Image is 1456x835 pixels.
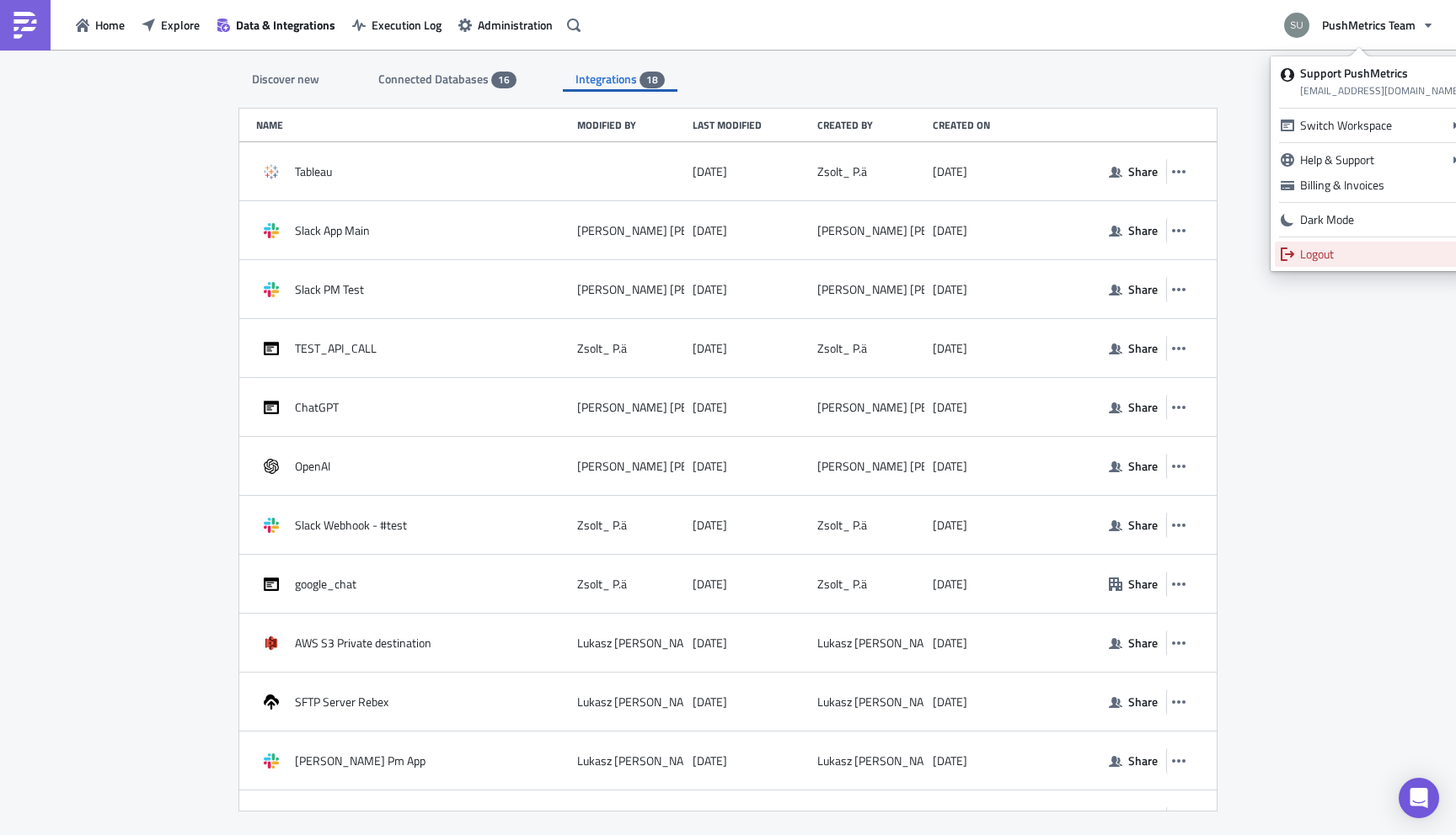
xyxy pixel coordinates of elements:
[1322,16,1416,34] span: PushMetrics Team
[1100,217,1166,243] button: Share
[295,518,407,533] span: Slack Webhook - #test
[1282,11,1311,40] img: Avatar
[1128,339,1158,357] span: Share
[67,12,133,38] button: Home
[933,636,967,651] time: 2024-06-19T13:03:07Z
[933,164,967,179] time: 2023-04-24T13:50:11Z
[933,341,967,356] time: 2023-07-04T14:24:23Z
[817,518,867,533] div: Zsolt_ P.ä
[478,16,553,34] span: Administration
[208,12,344,38] button: Data & Integrations
[933,282,967,297] time: 2023-06-22T12:29:49Z
[1100,630,1166,656] button: Share
[133,12,208,38] a: Explore
[1399,778,1439,818] div: Open Intercom Messenger
[1300,152,1443,168] div: Help & Support
[1128,162,1158,180] span: Share
[295,577,356,592] span: google_chat
[236,16,335,34] span: Data & Integrations
[817,577,867,592] div: Zsolt_ P.ä
[577,636,704,651] div: Lukasz [PERSON_NAME]
[295,636,431,651] span: AWS S3 Private destination
[693,223,727,238] time: 2023-06-09T08:12:13Z
[295,223,370,238] span: Slack App Main
[817,119,924,131] div: Created by
[372,16,442,34] span: Execution Log
[1100,453,1166,479] button: Share
[693,164,727,179] time: 2025-08-24T00:06:24Z
[817,753,945,769] div: Lukasz [PERSON_NAME]
[1128,634,1158,652] span: Share
[577,400,760,415] div: [PERSON_NAME] [PERSON_NAME]
[693,753,727,769] time: 2024-09-13T16:04:04Z
[817,400,1000,415] div: [PERSON_NAME] [PERSON_NAME]
[817,459,1000,474] div: [PERSON_NAME] [PERSON_NAME]
[693,119,809,131] div: Last modified
[577,341,627,356] div: Zsolt_ P.ä
[1128,575,1158,593] span: Share
[295,459,330,474] span: OpenAI
[295,341,377,356] span: TEST_API_CALL
[1100,689,1166,715] button: Share
[817,636,945,651] div: Lukasz [PERSON_NAME]
[693,636,727,651] time: 2024-06-19T13:03:07Z
[1100,571,1166,597] button: Share
[693,518,727,533] time: 2023-11-24T14:10:40Z
[817,164,867,179] div: Zsolt_ P.ä
[933,518,967,533] time: 2023-11-24T14:10:40Z
[577,518,627,533] div: Zsolt_ P.ä
[646,73,658,87] span: 18
[693,577,727,592] time: 2024-06-17T09:09:20Z
[933,119,1049,131] div: Created on
[933,223,967,238] time: 2023-06-08T13:25:25Z
[450,12,561,38] button: Administration
[693,459,727,474] time: 2023-09-25T14:10:56Z
[1100,394,1166,420] button: Share
[1100,276,1166,302] button: Share
[577,753,704,769] div: Lukasz [PERSON_NAME]
[256,119,569,131] div: Name
[1100,806,1166,832] button: Share
[1128,457,1158,475] span: Share
[577,694,704,710] div: Lukasz [PERSON_NAME]
[1128,398,1158,416] span: Share
[1128,280,1158,298] span: Share
[1128,516,1158,534] span: Share
[693,341,727,356] time: 2023-07-04T14:25:55Z
[378,70,491,88] span: Connected Databases
[161,16,200,34] span: Explore
[1300,117,1443,134] div: Switch Workspace
[1300,64,1408,82] strong: Support PushMetrics
[817,223,1000,238] div: [PERSON_NAME] [PERSON_NAME]
[1128,752,1158,769] span: Share
[95,16,125,34] span: Home
[295,753,426,769] span: [PERSON_NAME] Pm App
[577,577,627,592] div: Zsolt_ P.ä
[295,164,332,179] span: Tableau
[693,400,727,415] time: 2023-09-06T14:09:58Z
[933,459,967,474] time: 2023-09-25T14:10:56Z
[1100,158,1166,184] button: Share
[344,12,450,38] button: Execution Log
[239,66,332,92] div: Discover new
[1100,335,1166,361] button: Share
[1100,512,1166,538] button: Share
[577,119,684,131] div: Modified by
[817,282,1000,297] div: [PERSON_NAME] [PERSON_NAME]
[295,282,364,297] span: Slack PM Test
[693,282,727,297] time: 2023-06-22T12:29:49Z
[575,70,640,88] span: Integrations
[577,223,760,238] div: [PERSON_NAME] [PERSON_NAME]
[577,282,760,297] div: [PERSON_NAME] [PERSON_NAME]
[817,694,945,710] div: Lukasz [PERSON_NAME]
[1274,7,1443,44] button: PushMetrics Team
[933,753,967,769] time: 2024-09-13T16:04:04Z
[933,694,967,710] time: 2024-06-19T13:05:27Z
[12,12,39,39] img: PushMetrics
[933,577,967,592] time: 2024-06-17T08:43:18Z
[577,459,760,474] div: [PERSON_NAME] [PERSON_NAME]
[498,73,510,87] span: 16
